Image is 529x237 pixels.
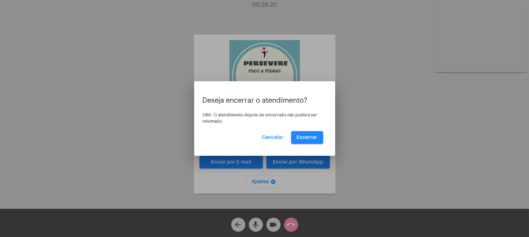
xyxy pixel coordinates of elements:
button: Cancelar [257,131,289,144]
span: Encerrar [297,135,318,140]
button: Encerrar [291,131,323,144]
span: Cancelar [262,135,284,140]
span: OBS: O atendimento depois de encerrado não poderá ser retomado. [203,113,318,123]
p: Deseja encerrar o atendimento? [203,97,327,104]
